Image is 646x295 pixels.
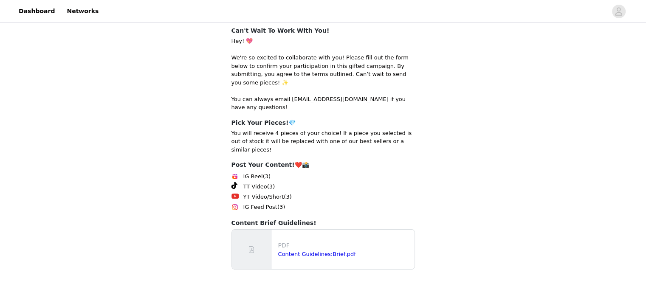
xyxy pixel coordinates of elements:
div: avatar [615,5,623,18]
span: (3) [267,183,275,191]
p: Hey! 💖 [231,37,415,45]
h4: Can't Wait To Work With You! [231,26,415,35]
h4: Content Brief Guidelines! [231,219,415,228]
span: (3) [263,172,271,181]
a: Content Guidelines:Brief.pdf [278,251,356,257]
img: Instagram Reels Icon [231,173,238,180]
span: IG Feed Post [243,203,277,211]
span: TT Video [243,183,267,191]
span: IG Reel [243,172,263,181]
a: Dashboard [14,2,60,21]
span: (3) [284,193,291,201]
p: PDF [278,241,411,250]
h4: Post Your Content!❤️📸 [231,160,415,169]
div: You can always email [EMAIL_ADDRESS][DOMAIN_NAME] if you have any questions! [231,95,415,112]
span: (3) [277,203,285,211]
h4: Pick Your Pieces!💎 [231,118,415,127]
span: YT Video/Short [243,193,284,201]
a: Networks [62,2,104,21]
p: You will receive 4 pieces of your choice! If a piece you selected is out of stock it will be repl... [231,129,415,154]
img: Instagram Icon [231,204,238,211]
p: We're so excited to collaborate with you! Please fill out the form below to confirm your particip... [231,53,415,87]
